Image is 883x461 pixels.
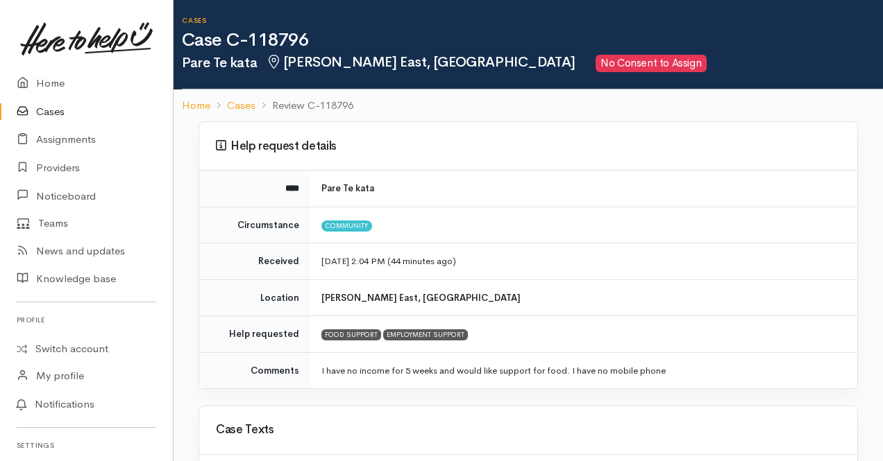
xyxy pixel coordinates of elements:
[182,55,883,72] h2: Pare Te kata
[199,207,310,243] td: Circumstance
[383,329,468,340] div: EMPLOYMENT SUPPORT
[321,329,381,340] div: FOOD SUPPORT
[255,98,353,114] li: Review C-118796
[199,243,310,280] td: Received
[216,424,841,437] h3: Case Texts
[182,17,883,24] h6: Cases
[227,98,255,114] a: Cases
[199,316,310,353] td: Help requested
[310,243,857,280] td: [DATE] 2:04 PM (44 minutes ago)
[216,139,841,153] h3: Help request details
[199,279,310,316] td: Location
[321,292,521,304] b: [PERSON_NAME] East, [GEOGRAPHIC_DATA]
[310,352,857,388] td: I have no income for 5 weeks and would like support for food. I have no mobile phone
[596,55,707,72] span: No Consent to Assign
[321,182,374,194] b: Pare Te kata
[174,89,883,122] nav: breadcrumb
[265,53,575,71] span: [PERSON_NAME] East, [GEOGRAPHIC_DATA]
[17,436,156,455] h6: Settings
[321,220,372,232] span: Community
[199,352,310,388] td: Comments
[182,31,883,51] h1: Case C-118796
[182,98,210,114] a: Home
[17,311,156,329] h6: Profile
